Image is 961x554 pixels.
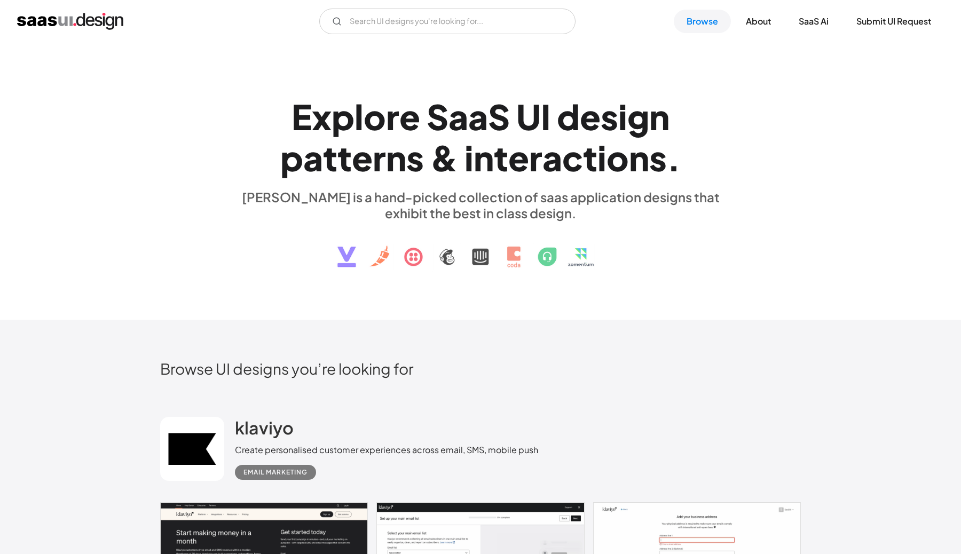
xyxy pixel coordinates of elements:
div: t [323,137,337,178]
div: p [332,96,355,137]
div: a [448,96,468,137]
div: E [292,96,312,137]
div: a [303,137,323,178]
div: e [580,96,601,137]
div: n [474,137,494,178]
a: klaviyo [235,417,294,444]
div: l [355,96,364,137]
input: Search UI designs you're looking for... [319,9,576,34]
div: t [583,137,597,178]
div: s [406,137,424,178]
img: text, icon, saas logo [319,221,642,276]
div: e [352,137,373,178]
div: o [364,96,386,137]
div: n [649,96,669,137]
div: r [373,137,386,178]
div: i [618,96,627,137]
div: t [337,137,352,178]
div: s [601,96,618,137]
a: Browse [674,10,731,33]
div: Create personalised customer experiences across email, SMS, mobile push [235,444,538,456]
div: r [529,137,542,178]
div: & [430,137,458,178]
a: Submit UI Request [844,10,944,33]
div: r [386,96,399,137]
div: S [427,96,448,137]
div: c [562,137,583,178]
div: o [606,137,629,178]
h2: klaviyo [235,417,294,438]
div: . [667,137,681,178]
h2: Browse UI designs you’re looking for [160,359,801,378]
div: g [627,96,649,137]
div: U [516,96,541,137]
div: i [464,137,474,178]
div: x [312,96,332,137]
div: a [468,96,488,137]
div: a [542,137,562,178]
div: p [280,137,303,178]
div: S [488,96,510,137]
div: Email Marketing [243,466,308,479]
div: d [557,96,580,137]
div: t [494,137,508,178]
div: e [399,96,420,137]
div: n [386,137,406,178]
div: i [597,137,606,178]
a: SaaS Ai [786,10,841,33]
a: home [17,13,123,30]
div: [PERSON_NAME] is a hand-picked collection of saas application designs that exhibit the best in cl... [235,189,726,221]
div: n [629,137,649,178]
h1: Explore SaaS UI design patterns & interactions. [235,96,726,178]
div: e [508,137,529,178]
a: About [733,10,784,33]
div: I [541,96,550,137]
div: s [649,137,667,178]
form: Email Form [319,9,576,34]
